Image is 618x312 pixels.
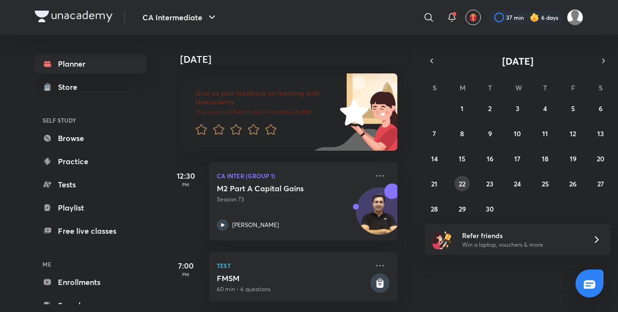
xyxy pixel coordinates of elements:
[543,83,547,92] abbr: Thursday
[542,129,548,138] abbr: September 11, 2025
[482,201,498,216] button: September 30, 2025
[510,176,525,191] button: September 24, 2025
[543,104,547,113] abbr: September 4, 2025
[571,83,575,92] abbr: Friday
[35,198,147,217] a: Playlist
[537,126,553,141] button: September 11, 2025
[567,9,583,26] img: Drashti Patel
[35,128,147,148] a: Browse
[469,13,478,22] img: avatar
[454,201,470,216] button: September 29, 2025
[488,129,492,138] abbr: September 9, 2025
[433,83,436,92] abbr: Sunday
[565,100,581,116] button: September 5, 2025
[433,230,452,249] img: referral
[565,151,581,166] button: September 19, 2025
[482,126,498,141] button: September 9, 2025
[167,170,205,182] h5: 12:30
[537,100,553,116] button: September 4, 2025
[217,184,337,193] h5: M2 Part A Capital Gains
[137,8,224,27] button: CA Intermediate
[569,179,576,188] abbr: September 26, 2025
[427,176,442,191] button: September 21, 2025
[487,154,493,163] abbr: September 16, 2025
[459,179,465,188] abbr: September 22, 2025
[570,154,576,163] abbr: September 19, 2025
[454,100,470,116] button: September 1, 2025
[307,73,397,151] img: feedback_image
[431,204,438,213] abbr: September 28, 2025
[510,126,525,141] button: September 10, 2025
[542,154,548,163] abbr: September 18, 2025
[593,151,608,166] button: September 20, 2025
[217,170,368,182] p: CA Inter (Group 1)
[593,100,608,116] button: September 6, 2025
[488,104,492,113] abbr: September 2, 2025
[510,100,525,116] button: September 3, 2025
[35,256,147,272] h6: ME
[537,176,553,191] button: September 25, 2025
[465,10,481,25] button: avatar
[431,154,438,163] abbr: September 14, 2025
[482,151,498,166] button: September 16, 2025
[196,89,337,106] h6: Give us your feedback on learning with Unacademy
[597,179,604,188] abbr: September 27, 2025
[486,179,493,188] abbr: September 23, 2025
[488,83,492,92] abbr: Tuesday
[462,230,581,241] h6: Refer friends
[167,260,205,271] h5: 7:00
[593,176,608,191] button: September 27, 2025
[35,272,147,292] a: Enrollments
[462,241,581,249] p: Win a laptop, vouchers & more
[502,55,534,68] span: [DATE]
[514,154,520,163] abbr: September 17, 2025
[35,11,112,22] img: Company Logo
[482,176,498,191] button: September 23, 2025
[454,126,470,141] button: September 8, 2025
[482,100,498,116] button: September 2, 2025
[433,129,436,138] abbr: September 7, 2025
[232,221,279,229] p: [PERSON_NAME]
[597,154,604,163] abbr: September 20, 2025
[542,179,549,188] abbr: September 25, 2025
[167,182,205,187] p: PM
[565,176,581,191] button: September 26, 2025
[35,175,147,194] a: Tests
[217,260,368,271] p: Test
[35,77,147,97] a: Store
[461,104,463,113] abbr: September 1, 2025
[427,151,442,166] button: September 14, 2025
[167,271,205,277] p: PM
[516,104,520,113] abbr: September 3, 2025
[454,176,470,191] button: September 22, 2025
[530,13,539,22] img: streak
[570,129,576,138] abbr: September 12, 2025
[459,154,465,163] abbr: September 15, 2025
[217,273,368,283] h5: FMSM
[460,129,464,138] abbr: September 8, 2025
[597,129,604,138] abbr: September 13, 2025
[537,151,553,166] button: September 18, 2025
[599,104,603,113] abbr: September 6, 2025
[196,108,337,116] p: Your word will help make Unacademy better
[514,129,521,138] abbr: September 10, 2025
[35,54,147,73] a: Planner
[454,151,470,166] button: September 15, 2025
[35,112,147,128] h6: SELF STUDY
[427,201,442,216] button: September 28, 2025
[565,126,581,141] button: September 12, 2025
[571,104,575,113] abbr: September 5, 2025
[593,126,608,141] button: September 13, 2025
[514,179,521,188] abbr: September 24, 2025
[35,221,147,241] a: Free live classes
[35,152,147,171] a: Practice
[438,54,597,68] button: [DATE]
[431,179,437,188] abbr: September 21, 2025
[459,204,466,213] abbr: September 29, 2025
[510,151,525,166] button: September 17, 2025
[180,54,407,65] h4: [DATE]
[217,195,368,204] p: Session 73
[35,11,112,25] a: Company Logo
[356,193,403,239] img: Avatar
[486,204,494,213] abbr: September 30, 2025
